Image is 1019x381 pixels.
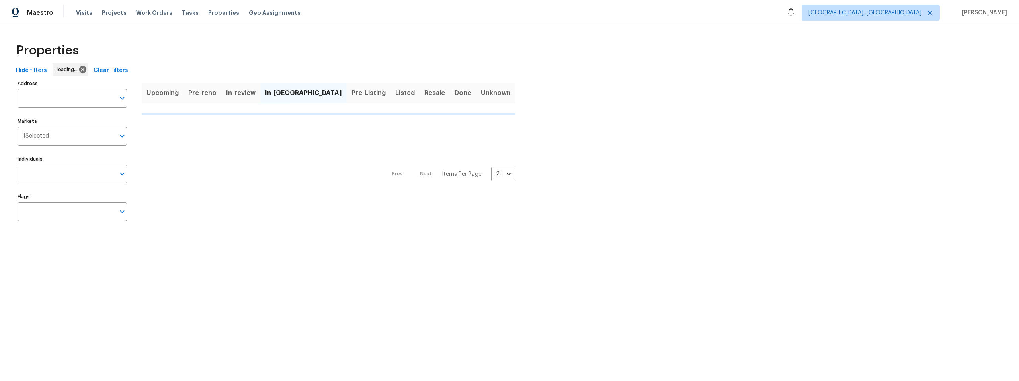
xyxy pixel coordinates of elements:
button: Clear Filters [90,63,131,78]
nav: Pagination Navigation [385,119,515,229]
button: Open [117,130,128,142]
span: In-[GEOGRAPHIC_DATA] [265,87,342,99]
button: Open [117,206,128,217]
span: Hide filters [16,66,47,76]
span: Listed [395,87,415,99]
span: 1 Selected [23,133,49,140]
span: Properties [16,47,79,54]
span: Projects [102,9,127,17]
span: Upcoming [146,87,179,99]
button: Open [117,168,128,179]
span: [GEOGRAPHIC_DATA], [GEOGRAPHIC_DATA] [808,9,921,17]
label: Address [18,81,127,86]
span: Maestro [27,9,53,17]
span: Tasks [182,10,199,16]
span: Visits [76,9,92,17]
span: Properties [208,9,239,17]
p: Items Per Page [442,170,482,178]
span: Done [455,87,471,99]
span: In-review [226,87,256,99]
label: Individuals [18,157,127,161]
div: loading... [53,63,88,76]
span: Geo Assignments [249,9,301,17]
span: Work Orders [136,9,172,17]
span: Unknown [481,87,511,99]
span: loading... [57,66,81,74]
label: Flags [18,194,127,199]
div: 25 [491,163,515,184]
button: Open [117,93,128,104]
span: Clear Filters [94,66,128,76]
span: Pre-Listing [351,87,386,99]
button: Hide filters [13,63,50,78]
span: Resale [424,87,445,99]
span: Pre-reno [188,87,217,99]
span: [PERSON_NAME] [959,9,1007,17]
label: Markets [18,119,127,124]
